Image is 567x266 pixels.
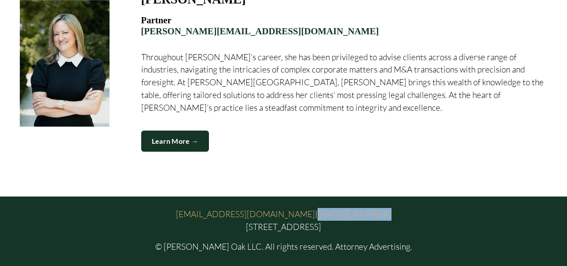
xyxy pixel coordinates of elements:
a: Learn More → [141,131,209,152]
p: Throughout [PERSON_NAME]’s career, she has been privileged to advise clients across a diverse ran... [141,51,548,114]
a: [PERSON_NAME][EMAIL_ADDRESS][DOMAIN_NAME] [141,26,379,36]
a: [PHONE_NUMBER] [318,208,391,221]
p: © [PERSON_NAME] Oak LLC. All rights reserved. Attorney Advertising. [20,240,548,253]
a: [EMAIL_ADDRESS][DOMAIN_NAME] [176,208,315,221]
h4: Partner [141,15,548,36]
p: | [STREET_ADDRESS] [20,208,548,233]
